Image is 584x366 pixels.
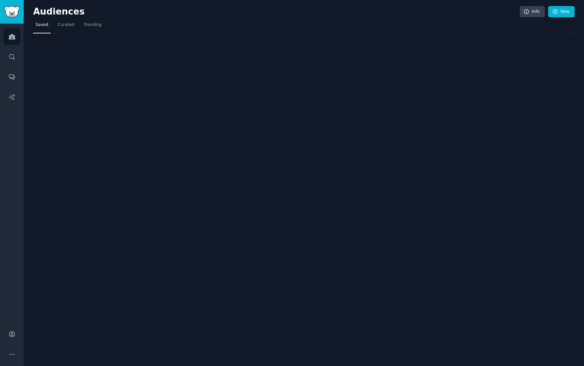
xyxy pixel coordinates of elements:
a: New [548,6,575,18]
a: Info [520,6,545,18]
img: GummySearch logo [4,6,20,18]
span: Saved [35,22,48,28]
span: Trending [84,22,101,28]
h2: Audiences [33,6,520,17]
span: Curated [58,22,74,28]
a: Saved [33,20,51,33]
a: Curated [55,20,77,33]
a: Trending [81,20,104,33]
